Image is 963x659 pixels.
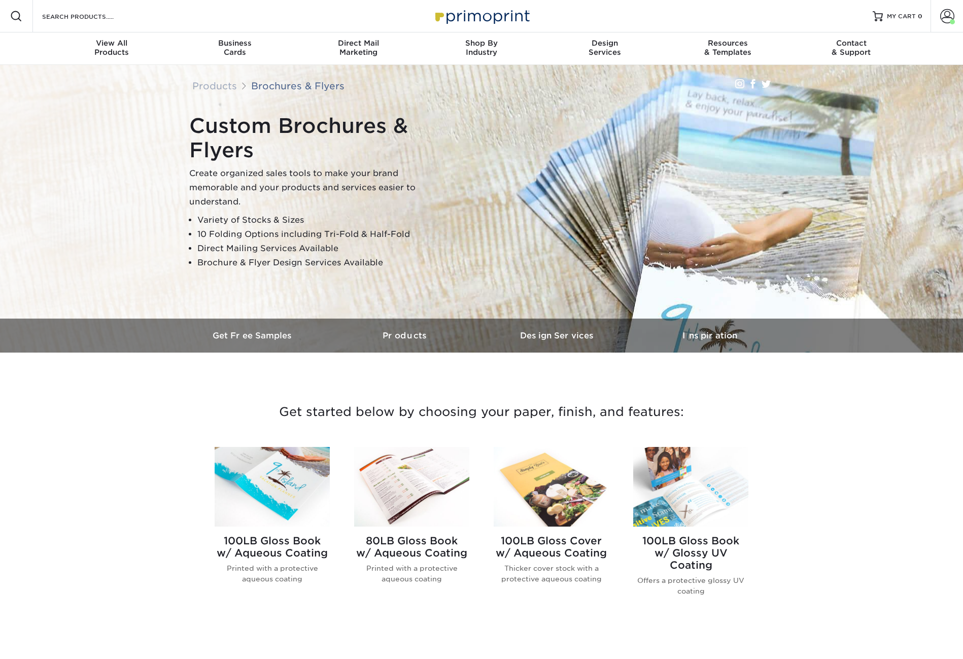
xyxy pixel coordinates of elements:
p: Printed with a protective aqueous coating [215,563,330,584]
span: Resources [666,39,789,48]
span: View All [50,39,174,48]
p: Create organized sales tools to make your brand memorable and your products and services easier t... [189,166,443,209]
span: Direct Mail [297,39,420,48]
a: 100LB Gloss Book<br/>w/ Aqueous Coating Brochures & Flyers 100LB Gloss Bookw/ Aqueous Coating Pri... [215,447,330,612]
div: Services [543,39,666,57]
h3: Inspiration [634,331,786,340]
a: 80LB Gloss Book<br/>w/ Aqueous Coating Brochures & Flyers 80LB Gloss Bookw/ Aqueous Coating Print... [354,447,469,612]
span: Design [543,39,666,48]
h2: 100LB Gloss Book w/ Aqueous Coating [215,535,330,559]
h2: 100LB Gloss Book w/ Glossy UV Coating [633,535,748,571]
img: 100LB Gloss Book<br/>w/ Aqueous Coating Brochures & Flyers [215,447,330,527]
p: Offers a protective glossy UV coating [633,575,748,596]
a: Design Services [481,319,634,353]
a: Contact& Support [789,32,913,65]
span: Contact [789,39,913,48]
div: Marketing [297,39,420,57]
h3: Get Free Samples [177,331,329,340]
div: Products [50,39,174,57]
h3: Products [329,331,481,340]
a: Inspiration [634,319,786,353]
h3: Get started below by choosing your paper, finish, and features: [185,389,778,435]
a: Shop ByIndustry [420,32,543,65]
img: 100LB Gloss Cover<br/>w/ Aqueous Coating Brochures & Flyers [494,447,609,527]
a: Brochures & Flyers [251,80,345,91]
input: SEARCH PRODUCTS..... [41,10,140,22]
span: MY CART [887,12,916,21]
span: Shop By [420,39,543,48]
p: Printed with a protective aqueous coating [354,563,469,584]
a: Products [192,80,237,91]
img: Primoprint [431,5,532,27]
a: 100LB Gloss Cover<br/>w/ Aqueous Coating Brochures & Flyers 100LB Gloss Coverw/ Aqueous Coating T... [494,447,609,612]
a: 100LB Gloss Book<br/>w/ Glossy UV Coating Brochures & Flyers 100LB Gloss Bookw/ Glossy UV Coating... [633,447,748,612]
a: Get Free Samples [177,319,329,353]
li: Variety of Stocks & Sizes [197,213,443,227]
h2: 100LB Gloss Cover w/ Aqueous Coating [494,535,609,559]
div: Cards [174,39,297,57]
h2: 80LB Gloss Book w/ Aqueous Coating [354,535,469,559]
span: Business [174,39,297,48]
p: Thicker cover stock with a protective aqueous coating [494,563,609,584]
a: DesignServices [543,32,666,65]
div: Industry [420,39,543,57]
div: & Templates [666,39,789,57]
div: & Support [789,39,913,57]
li: Brochure & Flyer Design Services Available [197,256,443,270]
a: Direct MailMarketing [297,32,420,65]
a: BusinessCards [174,32,297,65]
li: Direct Mailing Services Available [197,241,443,256]
h1: Custom Brochures & Flyers [189,114,443,162]
h3: Design Services [481,331,634,340]
span: 0 [918,13,922,20]
img: 100LB Gloss Book<br/>w/ Glossy UV Coating Brochures & Flyers [633,447,748,527]
a: Resources& Templates [666,32,789,65]
a: Products [329,319,481,353]
img: 80LB Gloss Book<br/>w/ Aqueous Coating Brochures & Flyers [354,447,469,527]
a: View AllProducts [50,32,174,65]
li: 10 Folding Options including Tri-Fold & Half-Fold [197,227,443,241]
